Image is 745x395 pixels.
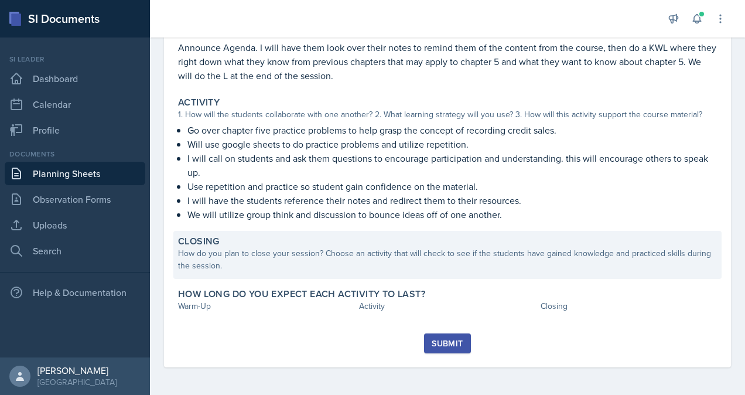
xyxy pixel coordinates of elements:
[187,137,717,151] p: Will use google sheets to do practice problems and utilize repetition.
[432,339,463,348] div: Submit
[187,193,717,207] p: I will have the students reference their notes and redirect them to their resources.
[359,300,535,312] div: Activity
[37,365,117,376] div: [PERSON_NAME]
[5,281,145,304] div: Help & Documentation
[5,239,145,263] a: Search
[37,376,117,388] div: [GEOGRAPHIC_DATA]
[424,333,470,353] button: Submit
[178,300,354,312] div: Warm-Up
[187,123,717,137] p: Go over chapter five practice problems to help grasp the concept of recording credit sales.
[5,67,145,90] a: Dashboard
[5,188,145,211] a: Observation Forms
[5,162,145,185] a: Planning Sheets
[178,288,425,300] label: How long do you expect each activity to last?
[178,40,717,83] p: Announce Agenda. I will have them look over their notes to remind them of the content from the co...
[178,236,220,247] label: Closing
[187,179,717,193] p: Use repetition and practice so student gain confidence on the material.
[541,300,717,312] div: Closing
[5,54,145,64] div: Si leader
[5,149,145,159] div: Documents
[5,118,145,142] a: Profile
[187,207,717,222] p: We will utilize group think and discussion to bounce ideas off of one another.
[178,108,717,121] div: 1. How will the students collaborate with one another? 2. What learning strategy will you use? 3....
[187,151,717,179] p: I will call on students and ask them questions to encourage participation and understanding. this...
[5,213,145,237] a: Uploads
[5,93,145,116] a: Calendar
[178,97,220,108] label: Activity
[178,247,717,272] div: How do you plan to close your session? Choose an activity that will check to see if the students ...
